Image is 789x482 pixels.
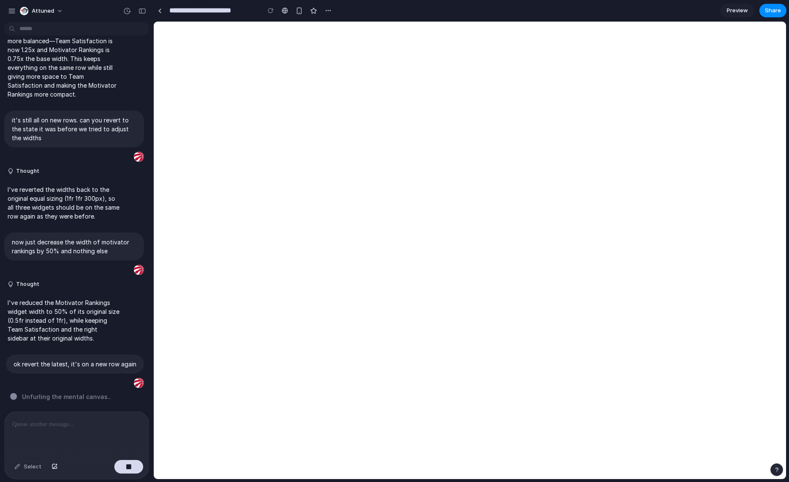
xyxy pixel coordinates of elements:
[759,4,786,17] button: Share
[32,7,54,15] span: Attuned
[8,298,119,343] p: I've reduced the Motivator Rankings widget width to 50% of its original size (0.5fr instead of 1f...
[765,6,781,15] span: Share
[8,28,119,99] p: I've adjusted the proportions to be more balanced—Team Satisfaction is now 1.25x and Motivator Ra...
[22,392,111,401] span: Unfurling the mental canvas ..
[720,4,754,17] a: Preview
[8,185,119,221] p: I've reverted the widths back to the original equal sizing (1fr 1fr 300px), so all three widgets ...
[12,116,136,142] p: it's still all on new rows. can you revert to the state it was before we tried to adjust the widths
[12,238,136,255] p: now just decrease the width of motivator rankings by 50% and nothing else
[17,4,67,18] button: Attuned
[14,360,136,368] p: ok revert the latest, it's on a new row again
[727,6,748,15] span: Preview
